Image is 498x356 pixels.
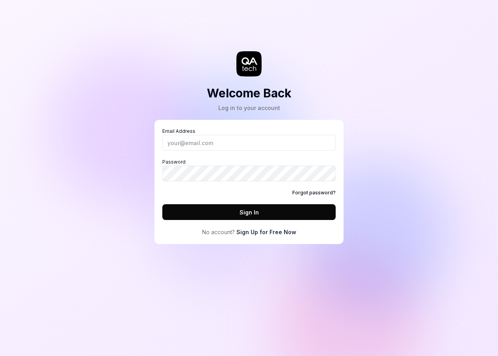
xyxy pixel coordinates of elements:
h2: Welcome Back [207,84,292,102]
input: Password [162,166,336,181]
a: Sign Up for Free Now [236,228,296,236]
input: Email Address [162,135,336,151]
button: Sign In [162,204,336,220]
a: Forgot password? [292,189,336,196]
label: Password [162,158,336,181]
span: No account? [202,228,235,236]
div: Log in to your account [207,104,292,112]
label: Email Address [162,128,336,151]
